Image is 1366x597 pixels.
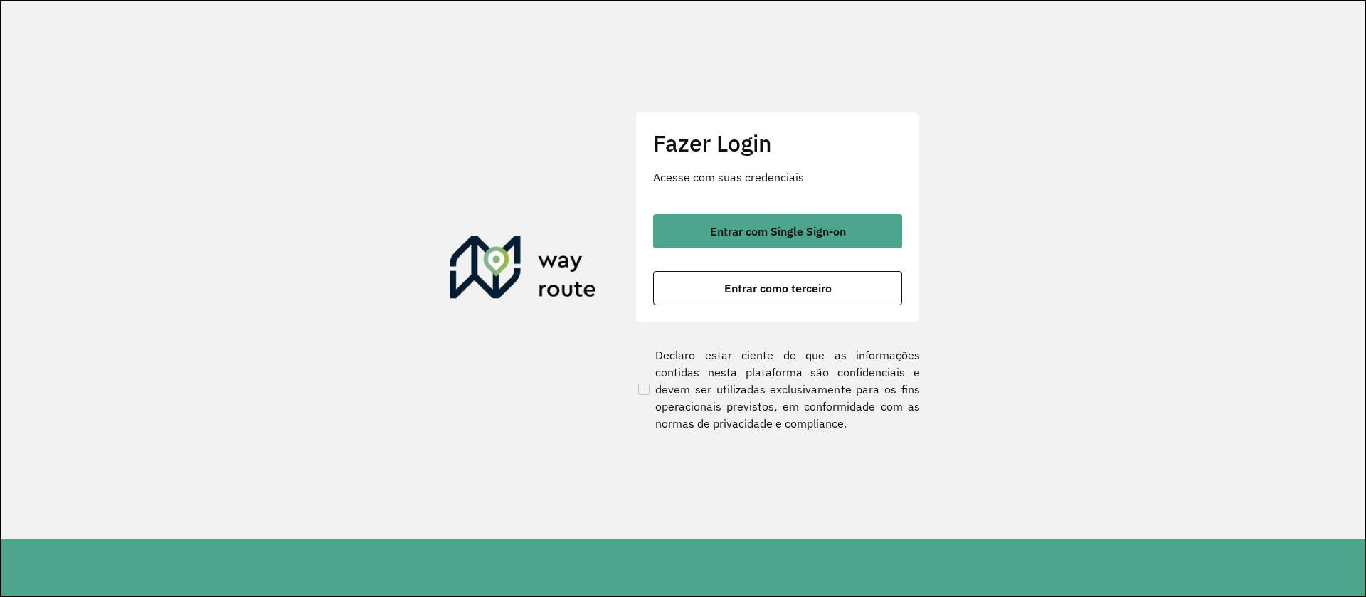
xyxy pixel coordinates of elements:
span: Entrar com Single Sign-on [710,226,846,237]
p: Acesse com suas credenciais [653,169,902,186]
button: button [653,214,902,248]
h2: Fazer Login [653,130,902,157]
img: Roteirizador AmbevTech [450,236,596,305]
span: Entrar como terceiro [724,282,832,294]
label: Declaro estar ciente de que as informações contidas nesta plataforma são confidenciais e devem se... [635,347,920,432]
button: button [653,271,902,305]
